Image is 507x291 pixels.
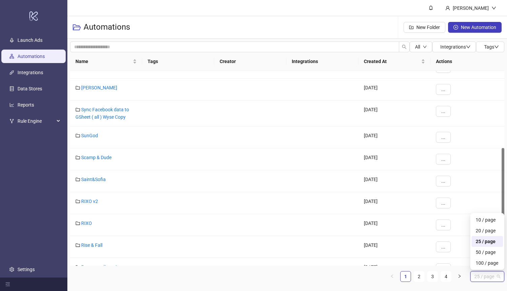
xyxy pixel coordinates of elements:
div: [DATE] [358,126,431,148]
span: 25 / page [474,271,500,282]
li: 2 [414,271,424,282]
div: 20 / page [476,227,499,234]
div: 25 / page [476,238,499,245]
span: ... [441,178,445,184]
span: folder-add [409,25,414,30]
div: 10 / page [472,214,503,225]
span: folder-open [73,23,81,31]
span: ... [441,222,445,228]
a: 1 [401,271,411,282]
div: [PERSON_NAME] [450,4,492,12]
a: RIXO [81,221,92,226]
a: Automations [18,54,45,59]
span: menu-fold [5,282,10,287]
button: ... [436,241,451,252]
a: 4 [441,271,451,282]
div: [DATE] [358,148,431,170]
button: ... [436,84,451,95]
span: Rule Engine [18,114,55,128]
button: New Folder [404,22,445,33]
span: down [423,45,427,49]
th: Integrations [286,52,358,71]
button: Tagsdown [476,41,504,52]
button: ... [436,176,451,186]
span: folder [75,199,80,204]
a: Settings [18,267,35,272]
th: Tags [142,52,214,71]
button: ... [436,106,451,117]
span: Name [75,58,131,65]
div: 50 / page [472,247,503,258]
button: right [454,271,465,282]
span: folder [75,265,80,269]
a: Integrations [18,70,43,75]
li: 3 [427,271,438,282]
a: RIXO v2 [81,199,98,204]
span: plus-circle [453,25,458,30]
span: ... [441,200,445,206]
span: folder [75,177,80,182]
th: Name [70,52,142,71]
span: fork [9,119,14,123]
span: New Folder [416,25,440,30]
h3: Automations [84,22,130,33]
span: ... [441,109,445,114]
span: bell [429,5,433,10]
div: [DATE] [358,79,431,100]
span: folder [75,155,80,160]
span: ... [441,244,445,250]
span: folder [75,221,80,226]
button: Integrationsdown [432,41,476,52]
div: 25 / page [472,236,503,247]
a: [PERSON_NAME] [81,85,117,90]
span: folder [75,133,80,138]
button: ... [436,198,451,208]
li: Next Page [454,271,465,282]
th: Actions [431,52,504,71]
li: Previous Page [387,271,398,282]
span: folder [75,85,80,90]
span: down [466,45,471,49]
div: [DATE] [358,100,431,126]
div: [DATE] [358,258,431,280]
div: 10 / page [476,216,499,224]
span: folder [75,243,80,248]
a: Launch Ads [18,37,42,43]
button: left [387,271,398,282]
span: search [402,45,407,49]
li: 1 [400,271,411,282]
span: Integrations [440,44,471,50]
a: Scamp & Dude [81,155,112,160]
div: 100 / page [476,259,499,267]
div: [DATE] [358,236,431,258]
div: [DATE] [358,170,431,192]
span: user [445,6,450,10]
span: Created At [364,58,420,65]
button: Alldown [410,41,432,52]
span: All [415,44,420,50]
span: ... [441,87,445,92]
div: 20 / page [472,225,503,236]
a: Data Stores [18,86,42,91]
span: ... [441,135,445,140]
a: Rise & Fall [81,242,102,248]
span: ... [441,156,445,162]
a: Sync Facebook data to GSheet ( all ) Wyse Copy [75,107,129,120]
a: SunGod [81,133,98,138]
div: 50 / page [476,249,499,256]
span: folder [75,107,80,112]
a: Renovate direct 1 [81,264,118,270]
th: Created At [358,52,431,71]
div: Page Size [470,271,504,282]
li: 4 [441,271,451,282]
span: down [494,45,499,49]
span: right [457,274,462,278]
span: left [390,274,394,278]
th: Creator [214,52,286,71]
button: ... [436,220,451,230]
a: Reports [18,102,34,108]
a: Saint&Sofia [81,177,106,182]
a: 3 [427,271,438,282]
span: New Automation [461,25,496,30]
div: 100 / page [472,258,503,268]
